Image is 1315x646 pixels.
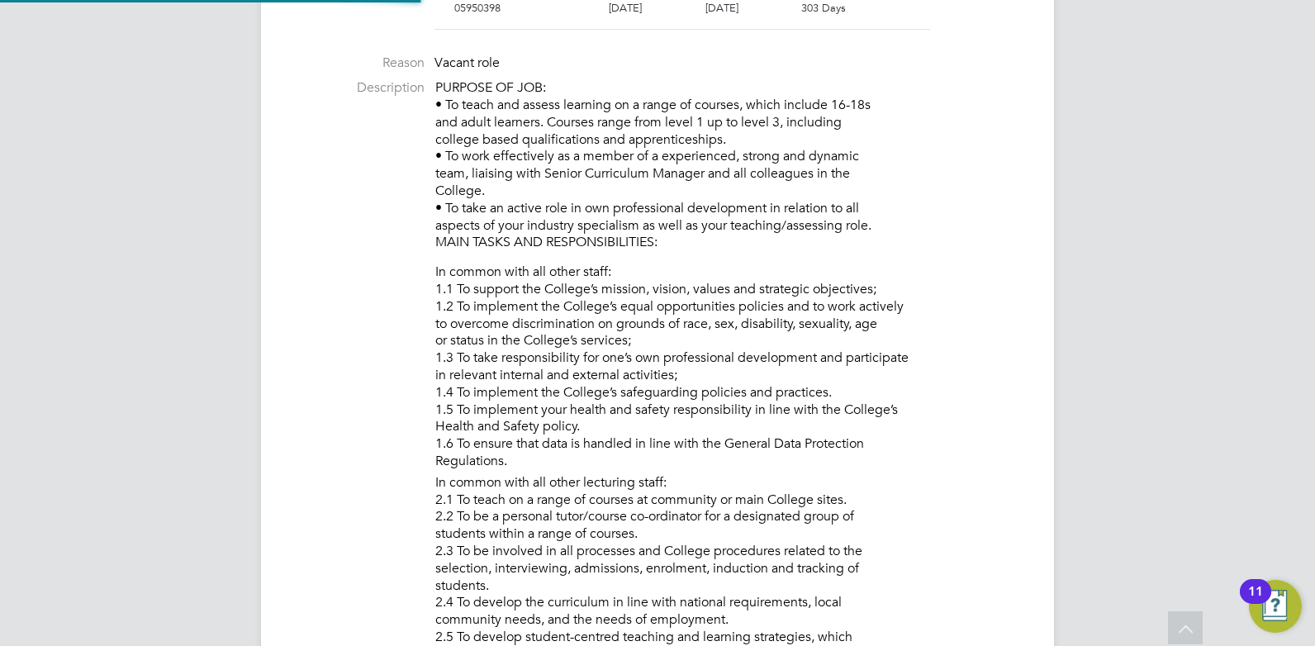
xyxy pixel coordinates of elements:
[434,55,500,71] span: Vacant role
[454,1,501,15] span: 05950398
[294,55,425,72] label: Reason
[609,1,642,15] span: [DATE]
[435,264,1021,474] li: In common with all other staff: 1.1 To support the College’s mission, vision, values and strategi...
[435,79,1021,251] p: PURPOSE OF JOB: • To teach and assess learning on a range of courses, which include 16-18s and ad...
[705,1,738,15] span: [DATE]
[294,79,425,97] label: Description
[801,1,846,15] span: 303 Days
[1248,591,1263,613] div: 11
[1249,580,1302,633] button: Open Resource Center, 11 new notifications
